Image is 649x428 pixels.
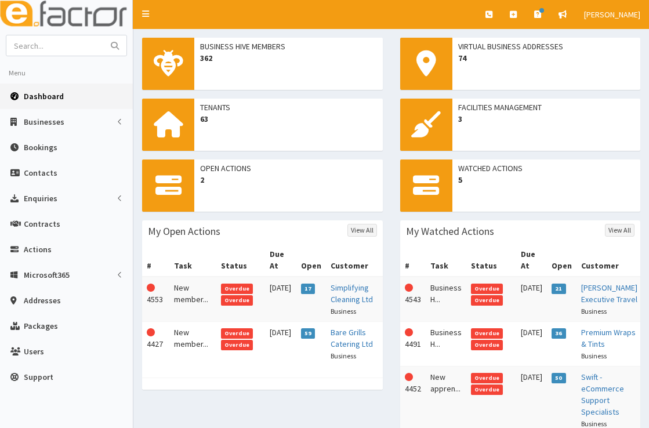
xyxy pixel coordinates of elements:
[347,224,377,237] a: View All
[471,385,503,395] span: Overdue
[581,419,607,428] small: Business
[24,295,61,306] span: Addresses
[24,244,52,255] span: Actions
[169,244,216,277] th: Task
[221,340,253,350] span: Overdue
[466,244,517,277] th: Status
[584,9,640,20] span: [PERSON_NAME]
[458,52,635,64] span: 74
[200,113,377,125] span: 63
[142,244,169,277] th: #
[24,270,70,280] span: Microsoft365
[547,244,577,277] th: Open
[458,101,635,113] span: Facilities Management
[405,328,413,336] i: This Action is overdue!
[331,307,356,315] small: Business
[471,373,503,383] span: Overdue
[24,346,44,357] span: Users
[265,322,296,367] td: [DATE]
[458,174,635,186] span: 5
[216,244,265,277] th: Status
[458,113,635,125] span: 3
[142,277,169,322] td: 4553
[24,193,57,204] span: Enquiries
[331,327,373,349] a: Bare Grills Catering Ltd
[605,224,635,237] a: View All
[581,351,607,360] small: Business
[200,174,377,186] span: 2
[516,277,547,322] td: [DATE]
[516,322,547,367] td: [DATE]
[24,372,53,382] span: Support
[326,244,383,277] th: Customer
[6,35,104,56] input: Search...
[405,373,413,381] i: This Action is overdue!
[200,41,377,52] span: Business Hive Members
[301,284,316,294] span: 17
[296,244,326,277] th: Open
[169,277,216,322] td: New member...
[581,282,637,304] a: [PERSON_NAME] Executive Travel
[148,226,220,237] h3: My Open Actions
[200,101,377,113] span: Tenants
[265,244,296,277] th: Due At
[24,117,64,127] span: Businesses
[577,244,642,277] th: Customer
[458,41,635,52] span: Virtual Business Addresses
[552,284,566,294] span: 21
[24,91,64,101] span: Dashboard
[400,244,426,277] th: #
[581,327,636,349] a: Premium Wraps & Tints
[426,244,466,277] th: Task
[406,226,494,237] h3: My Watched Actions
[221,295,253,306] span: Overdue
[24,142,57,153] span: Bookings
[331,351,356,360] small: Business
[24,219,60,229] span: Contracts
[552,328,566,339] span: 36
[581,307,607,315] small: Business
[142,322,169,367] td: 4427
[265,277,296,322] td: [DATE]
[24,168,57,178] span: Contacts
[581,372,624,417] a: Swift - eCommerce Support Specialists
[471,295,503,306] span: Overdue
[405,284,413,292] i: This Action is overdue!
[221,284,253,294] span: Overdue
[301,328,316,339] span: 59
[552,373,566,383] span: 50
[426,322,466,367] td: Business H...
[147,328,155,336] i: This Action is overdue!
[331,282,373,304] a: Simplifying Cleaning Ltd
[458,162,635,174] span: Watched Actions
[200,162,377,174] span: Open Actions
[516,244,547,277] th: Due At
[400,277,426,322] td: 4543
[200,52,377,64] span: 362
[471,284,503,294] span: Overdue
[147,284,155,292] i: This Action is overdue!
[471,328,503,339] span: Overdue
[221,328,253,339] span: Overdue
[400,322,426,367] td: 4491
[426,277,466,322] td: Business H...
[169,322,216,367] td: New member...
[24,321,58,331] span: Packages
[471,340,503,350] span: Overdue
